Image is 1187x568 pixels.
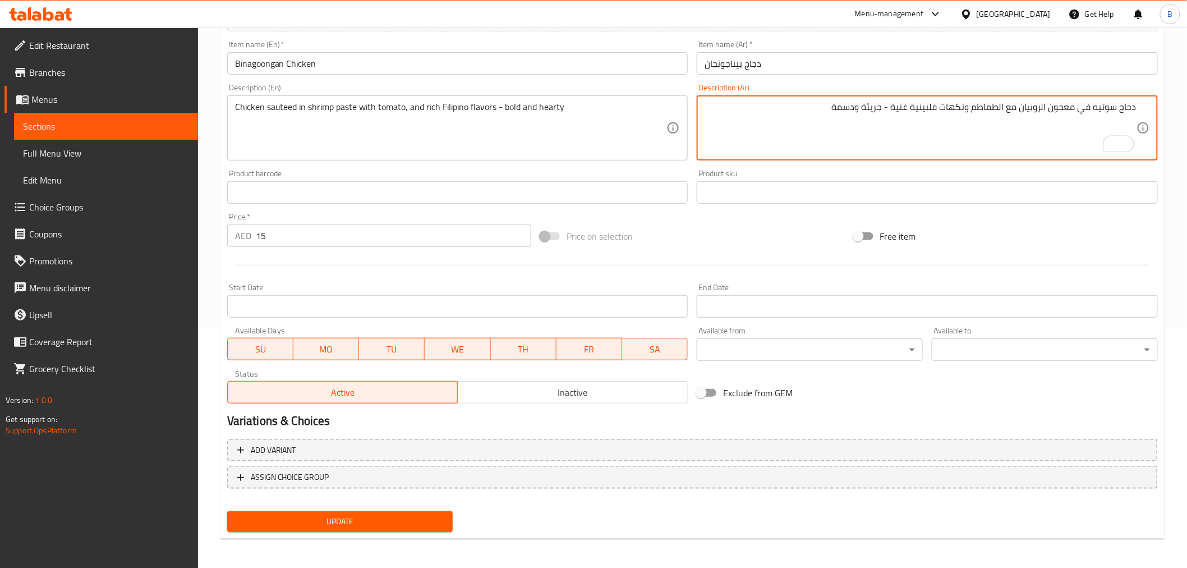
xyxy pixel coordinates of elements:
span: Add variant [251,443,296,457]
div: [GEOGRAPHIC_DATA] [977,8,1051,20]
input: Please enter product barcode [227,181,688,204]
a: Full Menu View [14,140,198,167]
button: WE [425,338,490,360]
a: Promotions [4,248,198,274]
button: Update [227,511,453,532]
span: Grocery Checklist [29,362,189,375]
textarea: To enrich screen reader interactions, please activate Accessibility in Grammarly extension settings [705,102,1137,155]
span: Inactive [462,384,683,401]
div: ​ [697,338,923,361]
span: 1.0.0 [35,393,52,407]
span: Update [236,515,444,529]
a: Upsell [4,301,198,328]
p: AED [235,229,251,242]
span: Choice Groups [29,200,189,214]
span: Menus [31,93,189,106]
button: ASSIGN CHOICE GROUP [227,466,1158,489]
a: Coverage Report [4,328,198,355]
span: ASSIGN CHOICE GROUP [251,470,329,484]
span: Full Menu View [23,146,189,160]
button: TU [359,338,425,360]
a: Grocery Checklist [4,355,198,382]
a: Coupons [4,221,198,248]
span: Price on selection [567,230,633,243]
a: Menu disclaimer [4,274,198,301]
button: MO [293,338,359,360]
input: Please enter product sku [697,181,1158,204]
span: SU [232,341,289,358]
a: Menus [4,86,198,113]
span: FR [561,341,618,358]
span: Branches [29,66,189,79]
div: Menu-management [855,7,924,21]
textarea: Chicken sauteed in shrimp paste with tomato, and rich Filipino flavors - bold and hearty [235,102,667,155]
span: Get support on: [6,412,57,427]
button: FR [556,338,622,360]
span: MO [298,341,355,358]
span: Version: [6,393,33,407]
div: ​ [932,338,1158,361]
button: SU [227,338,293,360]
a: Edit Restaurant [4,32,198,59]
button: Inactive [457,381,688,404]
span: Coverage Report [29,335,189,349]
span: Exclude from GEM [723,386,793,400]
button: Add variant [227,439,1158,462]
span: B [1167,8,1172,20]
a: Branches [4,59,198,86]
input: Please enter price [256,225,531,247]
a: Support.OpsPlatform [6,423,77,438]
span: SA [627,341,683,358]
span: WE [429,341,486,358]
a: Sections [14,113,198,140]
span: Active [232,384,453,401]
button: SA [622,338,688,360]
span: Menu disclaimer [29,281,189,295]
button: TH [491,338,556,360]
a: Choice Groups [4,194,198,221]
span: Coupons [29,227,189,241]
span: Sections [23,120,189,133]
span: TU [364,341,420,358]
span: Edit Menu [23,173,189,187]
span: Edit Restaurant [29,39,189,52]
button: Active [227,381,458,404]
h2: Variations & Choices [227,413,1158,429]
span: Upsell [29,308,189,322]
span: Promotions [29,254,189,268]
input: Enter name Ar [697,52,1158,75]
span: TH [495,341,552,358]
span: Free item [880,230,916,243]
input: Enter name En [227,52,688,75]
a: Edit Menu [14,167,198,194]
